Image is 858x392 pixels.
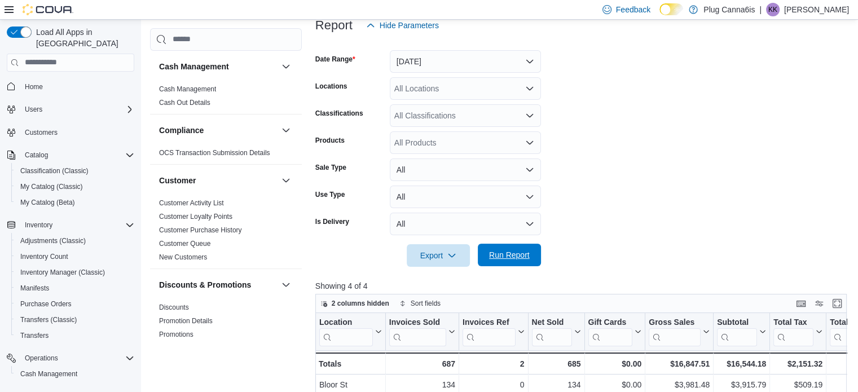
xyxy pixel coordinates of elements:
p: Showing 4 of 4 [315,280,852,292]
a: Adjustments (Classic) [16,234,90,248]
span: Cash Management [20,369,77,378]
h3: Cash Management [159,61,229,72]
div: Totals [319,357,382,371]
button: Transfers (Classic) [11,312,139,328]
span: Discounts [159,303,189,312]
a: Transfers (Classic) [16,313,81,327]
span: Run Report [489,249,530,261]
span: Inventory [25,221,52,230]
a: Purchase Orders [16,297,76,311]
span: Customer Activity List [159,199,224,208]
h3: Customer [159,175,196,186]
span: Purchase Orders [20,299,72,309]
button: Inventory [2,217,139,233]
button: Classification (Classic) [11,163,139,179]
span: Hide Parameters [380,20,439,31]
button: Location [319,317,382,346]
div: Net Sold [531,317,571,328]
a: Customer Activity List [159,199,224,207]
button: All [390,213,541,235]
button: Keyboard shortcuts [794,297,808,310]
span: Operations [25,354,58,363]
span: Cash Out Details [159,98,210,107]
a: Customer Purchase History [159,226,242,234]
a: Promotions [159,331,193,338]
div: $16,847.51 [649,357,710,371]
a: My Catalog (Classic) [16,180,87,193]
div: $3,981.48 [649,378,710,391]
button: Export [407,244,470,267]
span: Home [20,80,134,94]
div: $3,915.79 [717,378,766,391]
button: Inventory Manager (Classic) [11,265,139,280]
label: Sale Type [315,163,346,172]
button: My Catalog (Beta) [11,195,139,210]
div: Invoices Ref [463,317,515,346]
a: Customer Queue [159,240,210,248]
button: Invoices Ref [463,317,524,346]
button: Open list of options [525,138,534,147]
div: Invoices Sold [389,317,446,328]
div: Subtotal [717,317,757,346]
a: Home [20,80,47,94]
div: Compliance [150,146,302,164]
h3: Report [315,19,353,32]
div: Net Sold [531,317,571,346]
button: Inventory [20,218,57,232]
span: Users [25,105,42,114]
input: Dark Mode [659,3,683,15]
div: Total Tax [773,317,813,328]
div: Location [319,317,373,328]
span: Cash Management [159,85,216,94]
div: Discounts & Promotions [150,301,302,346]
div: 0 [463,378,524,391]
button: Operations [20,351,63,365]
label: Use Type [315,190,345,199]
label: Classifications [315,109,363,118]
span: Inventory Manager (Classic) [20,268,105,277]
button: Inventory Count [11,249,139,265]
div: $2,151.32 [773,357,822,371]
span: My Catalog (Classic) [20,182,83,191]
label: Is Delivery [315,217,349,226]
span: 2 columns hidden [332,299,389,308]
button: Total Tax [773,317,822,346]
button: Catalog [2,147,139,163]
span: Inventory Count [20,252,68,261]
label: Products [315,136,345,145]
a: Inventory Manager (Classic) [16,266,109,279]
h3: Compliance [159,125,204,136]
span: Promotions [159,330,193,339]
button: Discounts & Promotions [159,279,277,290]
button: Transfers [11,328,139,343]
div: $16,544.18 [717,357,766,371]
a: Discounts [159,303,189,311]
span: Dark Mode [659,15,660,16]
div: $0.00 [588,378,641,391]
p: | [759,3,762,16]
button: Hide Parameters [362,14,443,37]
button: Open list of options [525,84,534,93]
button: Manifests [11,280,139,296]
a: Manifests [16,281,54,295]
p: Plug Canna6is [703,3,755,16]
div: Gift Cards [588,317,632,328]
span: Manifests [16,281,134,295]
span: Customers [20,125,134,139]
a: My Catalog (Beta) [16,196,80,209]
a: Cash Management [16,367,82,381]
div: 134 [531,378,580,391]
button: Display options [812,297,826,310]
button: Sort fields [395,297,445,310]
button: 2 columns hidden [316,297,394,310]
button: Open list of options [525,111,534,120]
button: Subtotal [717,317,766,346]
div: 685 [531,357,580,371]
div: 2 [463,357,524,371]
div: Invoices Sold [389,317,446,346]
button: Customer [159,175,277,186]
span: Manifests [20,284,49,293]
a: Cash Management [159,85,216,93]
a: Classification (Classic) [16,164,93,178]
span: Customers [25,128,58,137]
